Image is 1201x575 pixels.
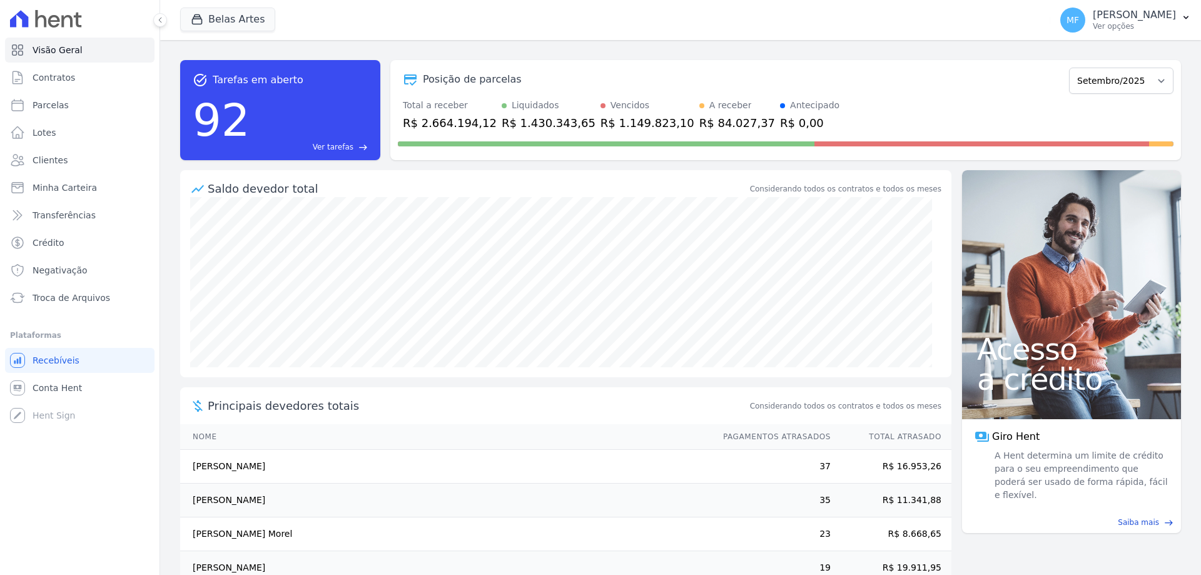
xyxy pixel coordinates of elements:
[180,450,711,484] td: [PERSON_NAME]
[33,181,97,194] span: Minha Carteira
[423,72,522,87] div: Posição de parcelas
[831,517,951,551] td: R$ 8.668,65
[193,73,208,88] span: task_alt
[5,65,155,90] a: Contratos
[213,73,303,88] span: Tarefas em aberto
[992,429,1040,444] span: Giro Hent
[5,348,155,373] a: Recebíveis
[180,424,711,450] th: Nome
[1067,16,1079,24] span: MF
[358,143,368,152] span: east
[831,484,951,517] td: R$ 11.341,88
[5,285,155,310] a: Troca de Arquivos
[33,99,69,111] span: Parcelas
[1118,517,1159,528] span: Saiba mais
[711,450,831,484] td: 37
[10,328,149,343] div: Plataformas
[5,93,155,118] a: Parcelas
[711,484,831,517] td: 35
[5,38,155,63] a: Visão Geral
[33,292,110,304] span: Troca de Arquivos
[709,99,752,112] div: A receber
[33,44,83,56] span: Visão Geral
[831,450,951,484] td: R$ 16.953,26
[512,99,559,112] div: Liquidados
[5,175,155,200] a: Minha Carteira
[180,8,275,31] button: Belas Artes
[5,148,155,173] a: Clientes
[977,364,1166,394] span: a crédito
[750,400,941,412] span: Considerando todos os contratos e todos os meses
[699,114,775,131] div: R$ 84.027,37
[403,114,497,131] div: R$ 2.664.194,12
[750,183,941,195] div: Considerando todos os contratos e todos os meses
[502,114,595,131] div: R$ 1.430.343,65
[790,99,839,112] div: Antecipado
[611,99,649,112] div: Vencidos
[1050,3,1201,38] button: MF [PERSON_NAME] Ver opções
[1164,518,1173,527] span: east
[33,382,82,394] span: Conta Hent
[5,375,155,400] a: Conta Hent
[33,237,64,249] span: Crédito
[711,517,831,551] td: 23
[992,449,1168,502] span: A Hent determina um limite de crédito para o seu empreendimento que poderá ser usado de forma ráp...
[5,203,155,228] a: Transferências
[180,517,711,551] td: [PERSON_NAME] Morel
[403,99,497,112] div: Total a receber
[780,114,839,131] div: R$ 0,00
[1093,21,1176,31] p: Ver opções
[1093,9,1176,21] p: [PERSON_NAME]
[313,141,353,153] span: Ver tarefas
[970,517,1173,528] a: Saiba mais east
[711,424,831,450] th: Pagamentos Atrasados
[5,230,155,255] a: Crédito
[33,209,96,221] span: Transferências
[33,71,75,84] span: Contratos
[831,424,951,450] th: Total Atrasado
[600,114,694,131] div: R$ 1.149.823,10
[977,334,1166,364] span: Acesso
[180,484,711,517] td: [PERSON_NAME]
[33,154,68,166] span: Clientes
[33,126,56,139] span: Lotes
[193,88,250,153] div: 92
[5,120,155,145] a: Lotes
[255,141,368,153] a: Ver tarefas east
[208,180,747,197] div: Saldo devedor total
[208,397,747,414] span: Principais devedores totais
[33,354,79,367] span: Recebíveis
[33,264,88,277] span: Negativação
[5,258,155,283] a: Negativação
